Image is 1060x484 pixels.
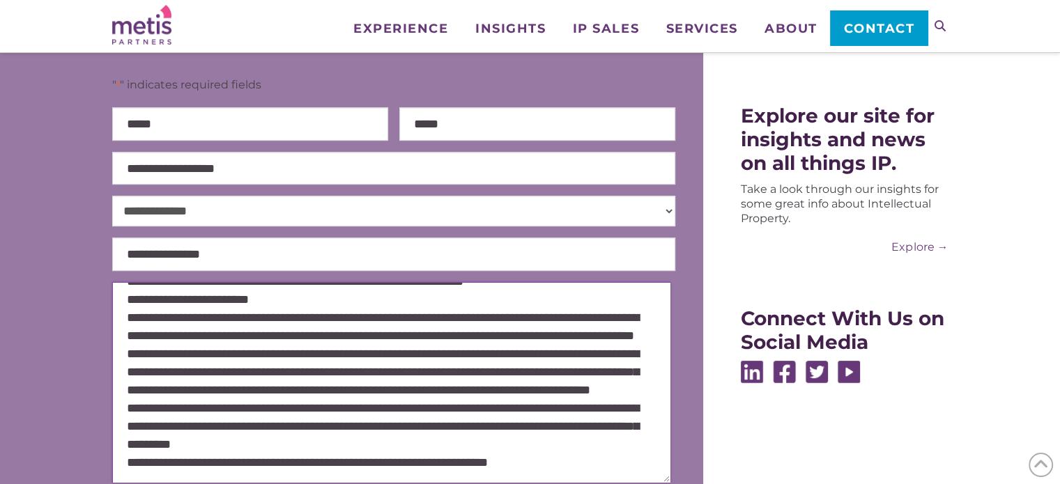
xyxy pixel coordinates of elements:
img: Metis Partners [112,5,171,45]
div: Explore our site for insights and news on all things IP. [741,104,948,175]
div: Connect With Us on Social Media [741,306,948,354]
a: Explore → [741,240,948,254]
span: Insights [475,22,546,35]
img: Linkedin [741,361,763,383]
img: Youtube [838,361,860,383]
p: " " indicates required fields [112,77,676,93]
span: About [765,22,817,35]
img: Facebook [773,361,796,383]
span: IP Sales [573,22,639,35]
span: Experience [353,22,448,35]
span: Contact [844,22,914,35]
span: Services [666,22,737,35]
div: Take a look through our insights for some great info about Intellectual Property. [741,182,948,226]
span: Back to Top [1029,453,1053,477]
img: Twitter [806,361,828,383]
a: Contact [830,10,927,45]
